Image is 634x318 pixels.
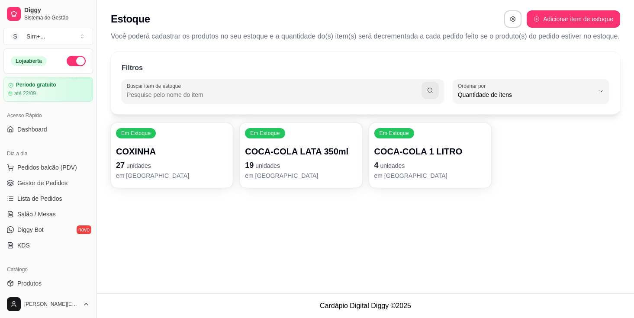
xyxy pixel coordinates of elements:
input: Buscar item de estoque [127,90,422,99]
span: Gestor de Pedidos [17,179,68,187]
span: Lista de Pedidos [17,194,62,203]
button: Em EstoqueCOCA-COLA LATA 350ml19unidadesem [GEOGRAPHIC_DATA] [240,123,362,188]
a: Gestor de Pedidos [3,176,93,190]
a: Produtos [3,276,93,290]
p: 27 [116,159,228,171]
footer: Cardápio Digital Diggy © 2025 [97,293,634,318]
span: [PERSON_NAME][EMAIL_ADDRESS][DOMAIN_NAME] [24,301,79,308]
article: Período gratuito [16,82,56,88]
div: Acesso Rápido [3,109,93,122]
button: [PERSON_NAME][EMAIL_ADDRESS][DOMAIN_NAME] [3,294,93,315]
span: KDS [17,241,30,250]
h2: Estoque [111,12,150,26]
a: KDS [3,238,93,252]
span: S [11,32,19,41]
div: Loja aberta [11,56,47,66]
button: Select a team [3,28,93,45]
button: Ordenar porQuantidade de itens [453,79,609,103]
p: Filtros [122,63,143,73]
p: Você poderá cadastrar os produtos no seu estoque e a quantidade do(s) item(s) será decrementada a... [111,31,620,42]
span: Salão / Mesas [17,210,56,218]
button: Pedidos balcão (PDV) [3,161,93,174]
a: Lista de Pedidos [3,192,93,206]
div: Sim+ ... [26,32,45,41]
button: Adicionar item de estoque [527,10,620,28]
p: 4 [374,159,486,171]
label: Ordenar por [458,82,489,90]
span: Quantidade de itens [458,90,594,99]
button: Em EstoqueCOXINHA27unidadesem [GEOGRAPHIC_DATA] [111,123,233,188]
span: unidades [255,162,280,169]
a: Salão / Mesas [3,207,93,221]
p: Em Estoque [380,130,409,137]
a: Diggy Botnovo [3,223,93,237]
p: Em Estoque [121,130,151,137]
p: 19 [245,159,357,171]
a: DiggySistema de Gestão [3,3,93,24]
article: até 22/09 [14,90,36,97]
a: Período gratuitoaté 22/09 [3,77,93,102]
p: COCA-COLA 1 LITRO [374,145,486,157]
p: em [GEOGRAPHIC_DATA] [116,171,228,180]
span: Diggy Bot [17,225,44,234]
button: Alterar Status [67,56,86,66]
button: Em EstoqueCOCA-COLA 1 LITRO4unidadesem [GEOGRAPHIC_DATA] [369,123,491,188]
div: Dia a dia [3,147,93,161]
span: Pedidos balcão (PDV) [17,163,77,172]
p: em [GEOGRAPHIC_DATA] [374,171,486,180]
p: Em Estoque [250,130,280,137]
p: COCA-COLA LATA 350ml [245,145,357,157]
a: Dashboard [3,122,93,136]
span: unidades [380,162,405,169]
span: unidades [126,162,151,169]
p: COXINHA [116,145,228,157]
span: Diggy [24,6,90,14]
span: Dashboard [17,125,47,134]
label: Buscar item de estoque [127,82,184,90]
span: Sistema de Gestão [24,14,90,21]
span: Produtos [17,279,42,288]
p: em [GEOGRAPHIC_DATA] [245,171,357,180]
div: Catálogo [3,263,93,276]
